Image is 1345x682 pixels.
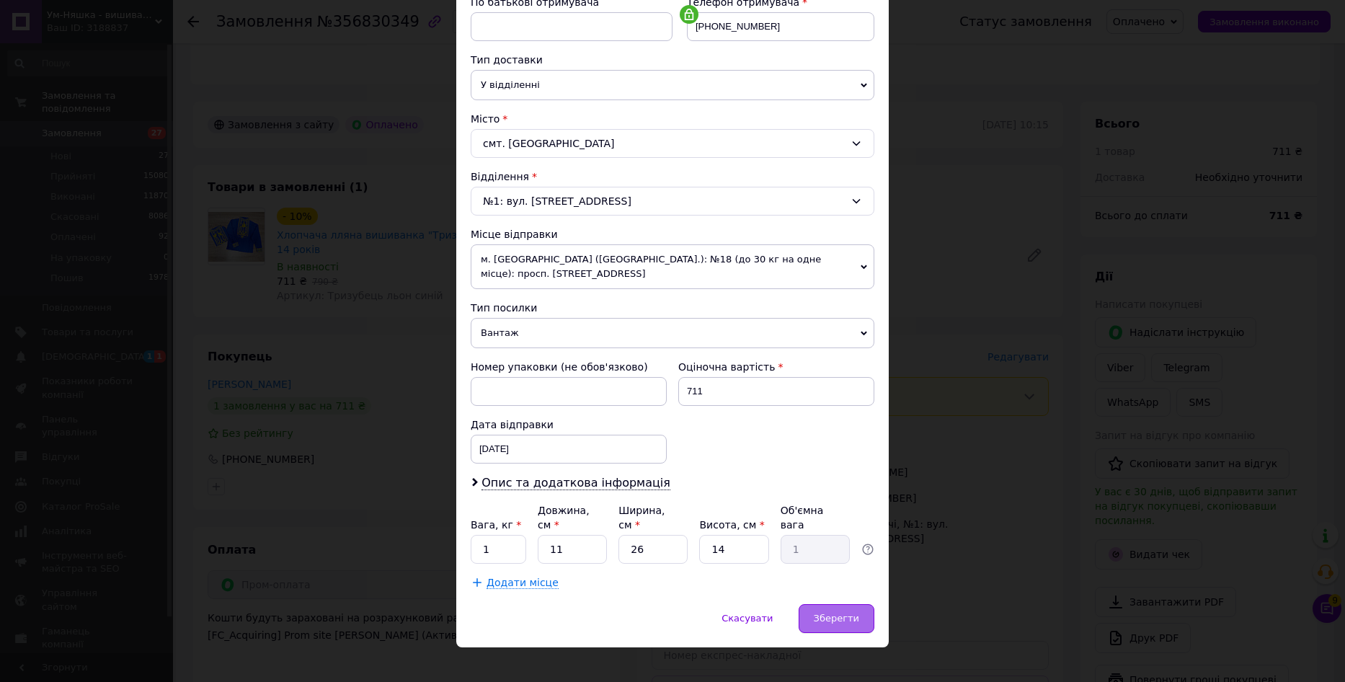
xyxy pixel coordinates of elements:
[699,519,764,531] label: Висота, см
[618,505,665,531] label: Ширина, см
[471,360,667,374] div: Номер упаковки (не обов'язково)
[471,70,874,100] span: У відділенні
[471,112,874,126] div: Місто
[481,476,670,490] span: Опис та додаткова інформація
[814,613,859,624] span: Зберегти
[471,302,537,314] span: Тип посилки
[471,244,874,289] span: м. [GEOGRAPHIC_DATA] ([GEOGRAPHIC_DATA].): №18 (до 30 кг на одне місце): просп. [STREET_ADDRESS]
[678,360,874,374] div: Оціночна вартість
[471,169,874,184] div: Відділення
[471,187,874,216] div: №1: вул. [STREET_ADDRESS]
[471,318,874,348] span: Вантаж
[471,54,543,66] span: Тип доставки
[687,12,874,41] input: +380
[722,613,773,624] span: Скасувати
[781,503,850,532] div: Об'ємна вага
[471,519,521,531] label: Вага, кг
[538,505,590,531] label: Довжина, см
[471,129,874,158] div: смт. [GEOGRAPHIC_DATA]
[471,229,558,240] span: Місце відправки
[487,577,559,589] span: Додати місце
[471,417,667,432] div: Дата відправки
